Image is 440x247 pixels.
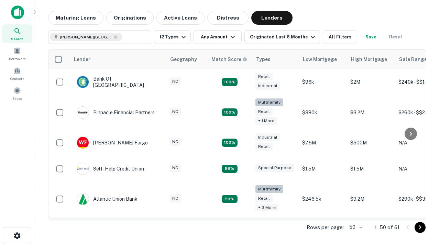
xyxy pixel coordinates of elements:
[222,195,238,203] div: Matching Properties: 10, hasApolloMatch: undefined
[399,55,427,63] div: Sale Range
[77,193,89,205] img: picture
[256,55,271,63] div: Types
[406,170,440,203] iframe: Chat Widget
[307,223,344,232] p: Rows per page:
[11,5,24,19] img: capitalize-icon.png
[10,76,24,81] span: Contacts
[70,50,166,69] th: Lender
[346,222,364,232] div: 50
[303,55,337,63] div: Low Mortgage
[347,50,395,69] th: High Mortgage
[255,73,273,81] div: Retail
[222,78,238,86] div: Matching Properties: 15, hasApolloMatch: undefined
[2,24,32,43] a: Search
[169,108,181,116] div: NC
[77,76,159,88] div: Bank Of [GEOGRAPHIC_DATA]
[299,182,347,216] td: $246.5k
[255,98,283,106] div: Multifamily
[323,30,357,44] button: All Filters
[169,164,181,172] div: NC
[299,130,347,156] td: $7.5M
[255,133,280,141] div: Industrial
[169,78,181,85] div: NC
[207,50,252,69] th: Capitalize uses an advanced AI algorithm to match your search with the best lender. The match sco...
[106,11,154,25] button: Originations
[244,30,320,44] button: Originated Last 6 Months
[299,69,347,95] td: $96k
[77,137,89,149] img: picture
[351,55,387,63] div: High Mortgage
[222,108,238,117] div: Matching Properties: 20, hasApolloMatch: undefined
[170,55,197,63] div: Geography
[77,137,148,149] div: [PERSON_NAME] Fargo
[211,56,246,63] h6: Match Score
[251,11,293,25] button: Lenders
[77,163,89,175] img: picture
[166,50,207,69] th: Geography
[211,56,247,63] div: Capitalize uses an advanced AI algorithm to match your search with the best lender. The match sco...
[250,33,317,41] div: Originated Last 6 Months
[77,107,89,118] img: picture
[255,108,273,116] div: Retail
[255,117,277,125] div: + 1 more
[154,30,191,44] button: 12 Types
[299,95,347,130] td: $380k
[2,64,32,83] a: Contacts
[169,138,181,146] div: NC
[74,55,90,63] div: Lender
[347,69,395,95] td: $2M
[60,34,111,40] span: [PERSON_NAME][GEOGRAPHIC_DATA], [GEOGRAPHIC_DATA]
[252,50,299,69] th: Types
[77,163,144,175] div: Self-help Credit Union
[207,11,249,25] button: Distress
[222,165,238,173] div: Matching Properties: 11, hasApolloMatch: undefined
[77,106,155,119] div: Pinnacle Financial Partners
[2,44,32,63] a: Borrowers
[255,82,280,90] div: Industrial
[299,50,347,69] th: Low Mortgage
[255,143,273,151] div: Retail
[77,193,137,205] div: Atlantic Union Bank
[255,195,273,202] div: Retail
[255,164,294,172] div: Special Purpose
[255,204,278,212] div: + 3 more
[347,130,395,156] td: $500M
[169,195,181,202] div: NC
[2,84,32,103] a: Saved
[385,30,407,44] button: Reset
[299,156,347,182] td: $1.5M
[347,95,395,130] td: $3.2M
[156,11,205,25] button: Active Loans
[360,30,382,44] button: Save your search to get updates of matches that match your search criteria.
[347,182,395,216] td: $9.2M
[194,30,242,44] button: Any Amount
[11,36,23,42] span: Search
[415,222,426,233] button: Go to next page
[347,156,395,182] td: $1.5M
[9,56,25,61] span: Borrowers
[255,185,283,193] div: Multifamily
[375,223,399,232] p: 1–50 of 61
[222,139,238,147] div: Matching Properties: 14, hasApolloMatch: undefined
[12,96,22,101] span: Saved
[48,11,103,25] button: Maturing Loans
[77,76,89,88] img: picture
